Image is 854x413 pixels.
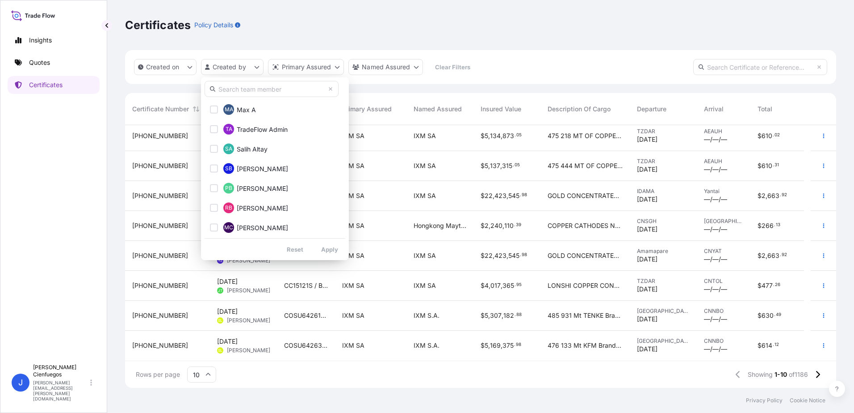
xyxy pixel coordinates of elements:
[224,223,233,232] span: MC
[205,160,345,177] button: SB[PERSON_NAME]
[321,245,338,254] p: Apply
[205,179,345,197] button: PB[PERSON_NAME]
[237,105,256,114] span: Max A
[205,120,345,138] button: TATradeFlow Admin
[225,105,233,114] span: MA
[237,223,288,232] span: [PERSON_NAME]
[225,164,232,173] span: SB
[314,242,345,257] button: Apply
[201,77,349,260] div: createdBy Filter options
[225,184,232,193] span: PB
[205,101,345,118] button: MAMax A
[237,184,288,193] span: [PERSON_NAME]
[205,81,339,97] input: Search team member
[205,101,345,235] div: Select Option
[237,164,288,173] span: [PERSON_NAME]
[237,125,288,134] span: TradeFlow Admin
[280,242,310,257] button: Reset
[205,199,345,217] button: RB[PERSON_NAME]
[225,203,232,212] span: RB
[287,245,303,254] p: Reset
[205,219,345,236] button: MC[PERSON_NAME]
[225,144,232,153] span: SA
[205,140,345,158] button: SASalih Altay
[237,145,268,154] span: Salih Altay
[226,125,232,134] span: TA
[237,204,288,213] span: [PERSON_NAME]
